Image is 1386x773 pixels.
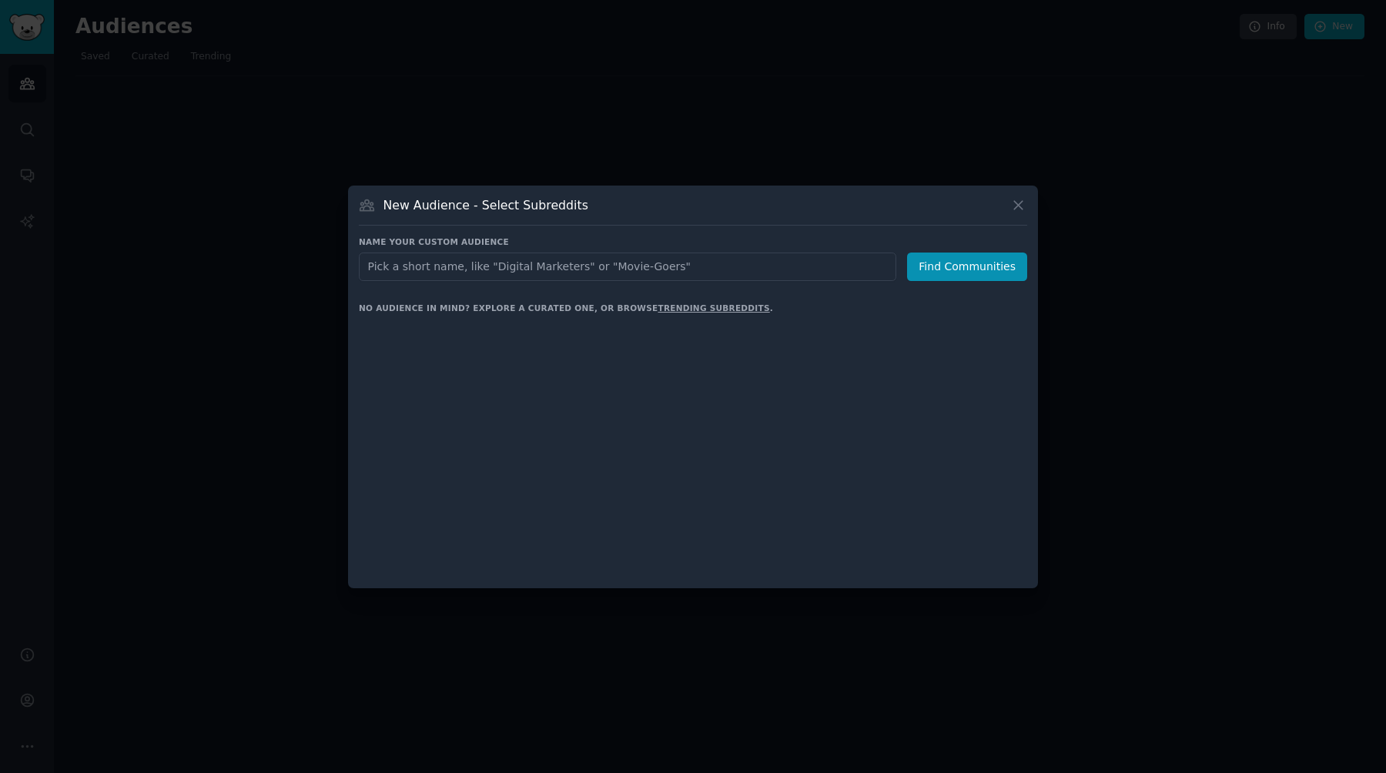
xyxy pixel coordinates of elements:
[907,253,1027,281] button: Find Communities
[359,253,896,281] input: Pick a short name, like "Digital Marketers" or "Movie-Goers"
[359,236,1027,247] h3: Name your custom audience
[359,303,773,313] div: No audience in mind? Explore a curated one, or browse .
[383,197,588,213] h3: New Audience - Select Subreddits
[658,303,769,313] a: trending subreddits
